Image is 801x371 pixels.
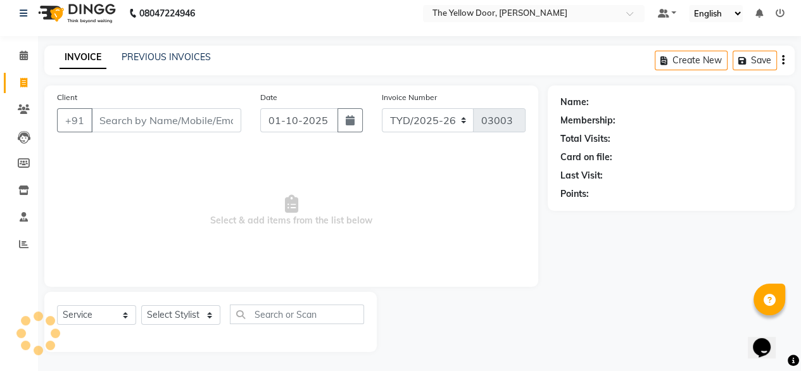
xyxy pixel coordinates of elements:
[560,187,589,201] div: Points:
[560,169,603,182] div: Last Visit:
[57,92,77,103] label: Client
[655,51,728,70] button: Create New
[122,51,211,63] a: PREVIOUS INVOICES
[560,132,610,146] div: Total Visits:
[382,92,437,103] label: Invoice Number
[560,96,589,109] div: Name:
[748,320,788,358] iframe: chat widget
[91,108,241,132] input: Search by Name/Mobile/Email/Code
[57,108,92,132] button: +91
[57,148,526,274] span: Select & add items from the list below
[60,46,106,69] a: INVOICE
[560,114,615,127] div: Membership:
[230,305,364,324] input: Search or Scan
[560,151,612,164] div: Card on file:
[733,51,777,70] button: Save
[260,92,277,103] label: Date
